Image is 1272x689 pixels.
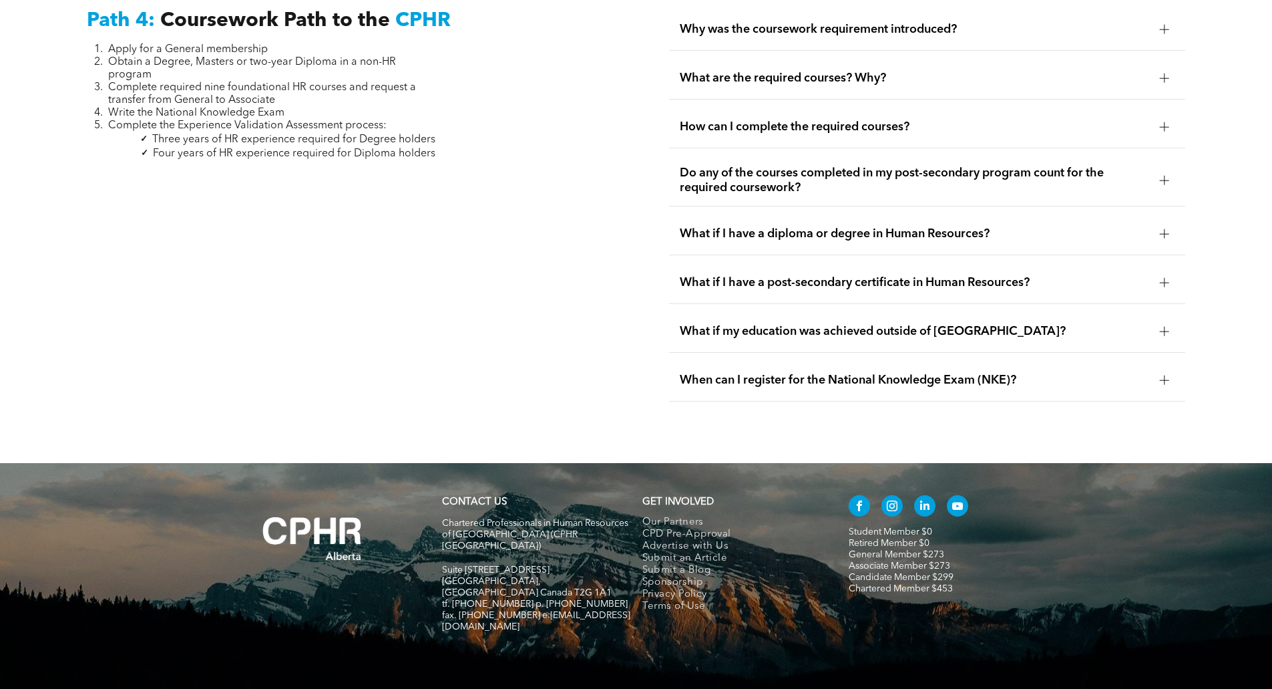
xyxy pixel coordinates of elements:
[152,134,435,145] span: Three years of HR experience required for Degree holders
[680,275,1149,290] span: What if I have a post-secondary certificate in Human Resources?
[442,599,628,609] span: tf. [PHONE_NUMBER] p. [PHONE_NUMBER]
[849,527,932,537] a: Student Member $0
[849,495,870,520] a: facebook
[680,166,1149,195] span: Do any of the courses completed in my post-secondary program count for the required coursework?
[442,497,507,507] a: CONTACT US
[680,373,1149,388] span: When can I register for the National Knowledge Exam (NKE)?
[642,541,821,553] a: Advertise with Us
[87,11,155,31] span: Path 4:
[849,539,929,548] a: Retired Member $0
[947,495,968,520] a: youtube
[642,517,821,529] a: Our Partners
[642,565,821,577] a: Submit a Blog
[881,495,903,520] a: instagram
[153,148,435,159] span: Four years of HR experience required for Diploma holders
[442,565,550,575] span: Suite [STREET_ADDRESS]
[849,584,953,593] a: Chartered Member $453
[680,227,1149,241] span: What if I have a diploma or degree in Human Resources?
[108,44,268,55] span: Apply for a General membership
[395,11,451,31] span: CPHR
[642,553,821,565] a: Submit an Article
[680,120,1149,134] span: How can I complete the required courses?
[442,519,628,551] span: Chartered Professionals in Human Resources of [GEOGRAPHIC_DATA] (CPHR [GEOGRAPHIC_DATA])
[849,550,944,559] a: General Member $273
[914,495,935,520] a: linkedin
[442,611,630,632] span: fax. [PHONE_NUMBER] e:[EMAIL_ADDRESS][DOMAIN_NAME]
[236,490,389,587] img: A white background with a few lines on it
[849,573,953,582] a: Candidate Member $299
[108,108,284,118] span: Write the National Knowledge Exam
[680,22,1149,37] span: Why was the coursework requirement introduced?
[108,82,416,106] span: Complete required nine foundational HR courses and request a transfer from General to Associate
[642,577,821,589] a: Sponsorship
[680,324,1149,339] span: What if my education was achieved outside of [GEOGRAPHIC_DATA]?
[642,529,821,541] a: CPD Pre-Approval
[642,497,714,507] span: GET INVOLVED
[642,601,821,613] a: Terms of Use
[108,57,396,80] span: Obtain a Degree, Masters or two-year Diploma in a non-HR program
[160,11,390,31] span: Coursework Path to the
[680,71,1149,86] span: What are the required courses? Why?
[442,577,612,597] span: [GEOGRAPHIC_DATA], [GEOGRAPHIC_DATA] Canada T2G 1A1
[108,120,387,131] span: Complete the Experience Validation Assessment process:
[642,589,821,601] a: Privacy Policy
[849,561,950,571] a: Associate Member $273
